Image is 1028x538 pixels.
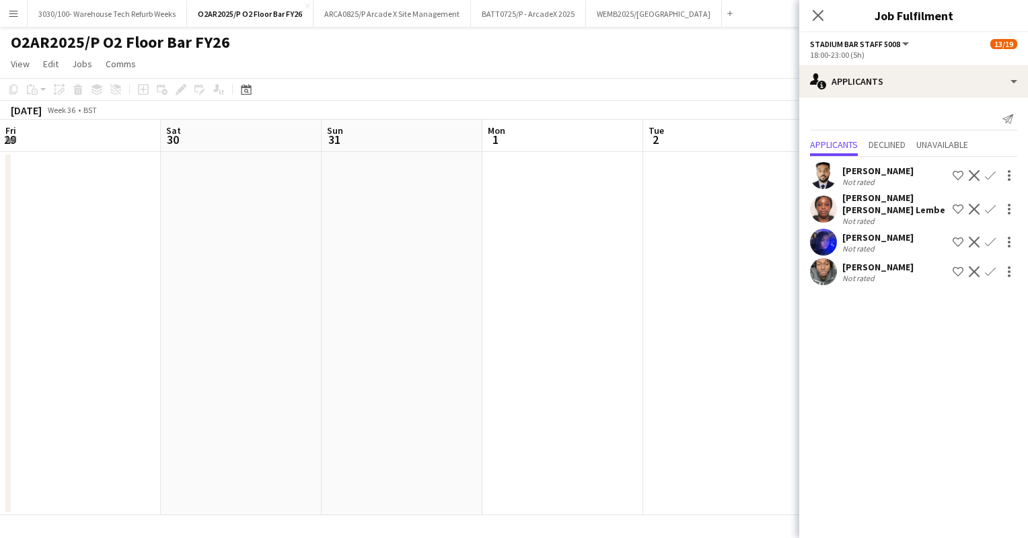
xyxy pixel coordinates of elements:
span: 30 [164,132,181,147]
span: Sat [166,124,181,137]
a: Edit [38,55,64,73]
span: View [11,58,30,70]
button: ARCA0825/P Arcade X Site Management [314,1,471,27]
span: Fri [5,124,16,137]
span: 31 [325,132,343,147]
span: Unavailable [916,140,968,149]
div: 18:00-23:00 (5h) [810,50,1017,60]
button: WEMB2025/[GEOGRAPHIC_DATA] [586,1,722,27]
span: Mon [488,124,505,137]
div: Not rated [842,177,877,187]
span: Sun [327,124,343,137]
span: Jobs [72,58,92,70]
span: Week 36 [44,105,78,115]
div: [PERSON_NAME] [842,231,914,243]
button: BATT0725/P - ArcadeX 2025 [471,1,586,27]
span: 1 [486,132,505,147]
h3: Job Fulfilment [799,7,1028,24]
div: Not rated [842,243,877,254]
button: O2AR2025/P O2 Floor Bar FY26 [187,1,314,27]
span: 29 [3,132,16,147]
div: [PERSON_NAME] [842,261,914,273]
a: Jobs [67,55,98,73]
button: Stadium Bar Staff 5008 [810,39,911,49]
span: Comms [106,58,136,70]
span: Tue [649,124,664,137]
a: Comms [100,55,141,73]
span: Stadium Bar Staff 5008 [810,39,900,49]
div: [PERSON_NAME] [PERSON_NAME] Lembe [842,192,947,216]
span: 2 [647,132,664,147]
div: [DATE] [11,104,42,117]
span: Applicants [810,140,858,149]
h1: O2AR2025/P O2 Floor Bar FY26 [11,32,230,52]
a: View [5,55,35,73]
span: Declined [869,140,906,149]
div: [PERSON_NAME] [842,165,914,177]
div: Not rated [842,273,877,283]
span: 13/19 [990,39,1017,49]
div: Applicants [799,65,1028,98]
div: Not rated [842,216,877,226]
span: Edit [43,58,59,70]
div: BST [83,105,97,115]
button: 3030/100- Warehouse Tech Refurb Weeks [28,1,187,27]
